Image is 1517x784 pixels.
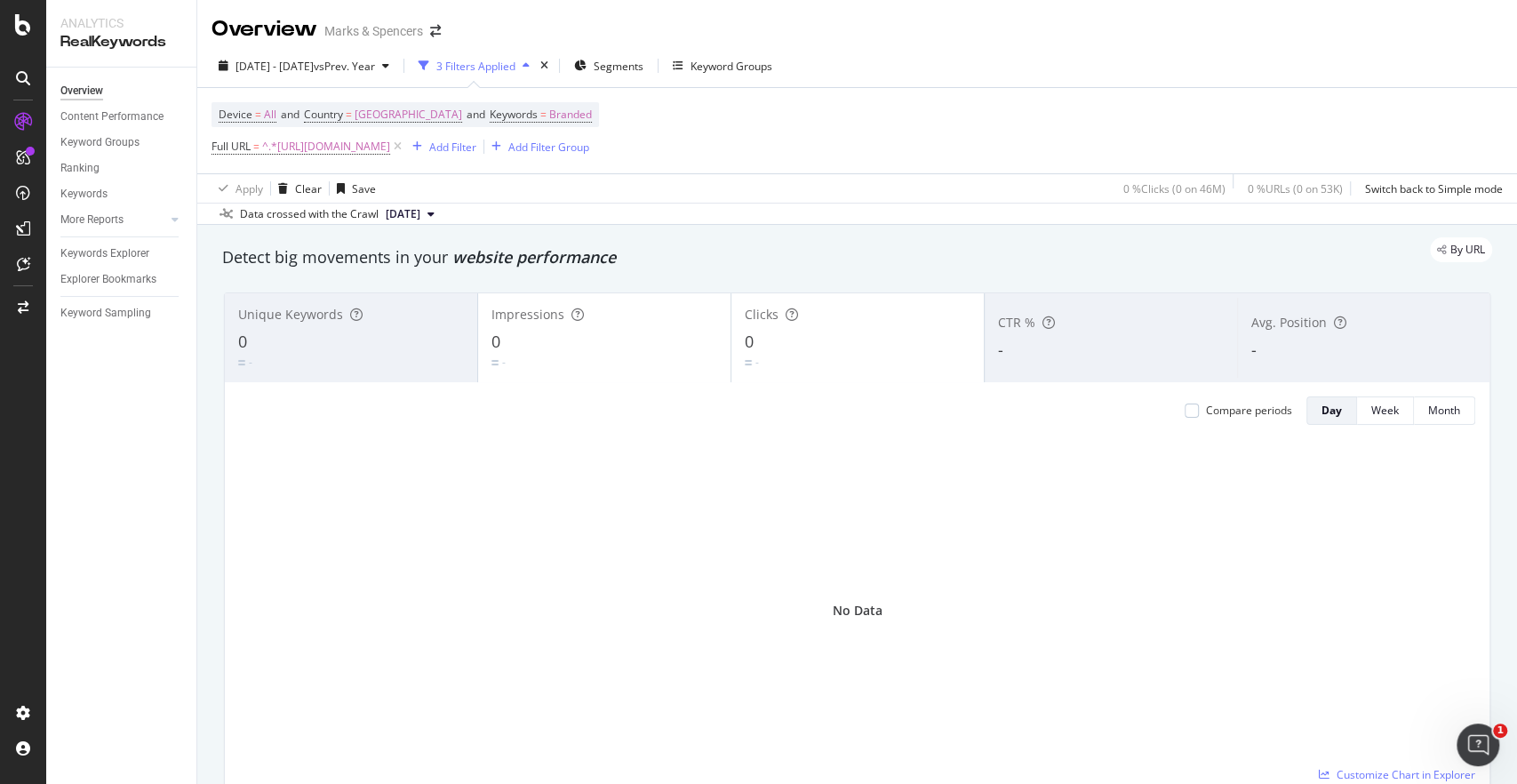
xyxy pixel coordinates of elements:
button: Month [1414,396,1475,425]
span: 1 [1493,724,1507,738]
button: Week [1357,396,1414,425]
div: Switch back to Simple mode [1365,181,1503,196]
img: Equal [238,360,245,365]
span: 0 [745,331,754,352]
span: Avg. Position [1251,314,1327,331]
div: Keywords [60,185,108,204]
img: Equal [491,360,499,365]
span: and [281,107,299,122]
div: Content Performance [60,108,164,126]
span: Full URL [212,139,251,154]
span: [GEOGRAPHIC_DATA] [355,102,462,127]
span: Branded [549,102,592,127]
span: Clicks [745,306,778,323]
div: - [502,355,506,370]
div: - [249,355,252,370]
span: Segments [594,59,643,74]
div: Ranking [60,159,100,178]
span: 0 [491,331,500,352]
div: Keywords Explorer [60,244,149,263]
span: CTR % [998,314,1035,331]
span: 2024 Dec. 21st [386,206,420,222]
img: Equal [745,360,752,365]
div: Explorer Bookmarks [60,270,156,289]
div: Analytics [60,14,182,32]
a: Keyword Sampling [60,304,184,323]
div: Week [1371,403,1399,418]
div: legacy label [1430,237,1492,262]
span: vs Prev. Year [314,59,375,74]
span: [DATE] - [DATE] [236,59,314,74]
button: Save [330,174,376,203]
div: Overview [212,14,317,44]
div: Data crossed with the Crawl [240,206,379,222]
span: Customize Chart in Explorer [1337,767,1475,782]
div: 0 % URLs ( 0 on 53K ) [1248,181,1343,196]
a: Customize Chart in Explorer [1319,767,1475,782]
button: Segments [567,52,651,80]
div: 0 % Clicks ( 0 on 46M ) [1123,181,1226,196]
a: Keyword Groups [60,133,184,152]
div: Month [1428,403,1460,418]
div: Compare periods [1206,403,1292,418]
div: Keyword Sampling [60,304,151,323]
div: Save [352,181,376,196]
span: 0 [238,331,247,352]
span: Impressions [491,306,564,323]
button: Keyword Groups [666,52,779,80]
div: - [755,355,759,370]
button: [DATE] - [DATE]vsPrev. Year [212,52,396,80]
a: Explorer Bookmarks [60,270,184,289]
iframe: Intercom live chat [1457,724,1499,766]
span: = [346,107,352,122]
div: Apply [236,181,263,196]
div: Add Filter Group [508,140,589,155]
a: Keywords [60,185,184,204]
button: Add Filter [405,136,476,157]
button: [DATE] [379,204,442,225]
span: = [255,107,261,122]
div: RealKeywords [60,32,182,52]
button: Add Filter Group [484,136,589,157]
span: and [467,107,485,122]
span: All [264,102,276,127]
span: By URL [1450,244,1485,255]
span: Device [219,107,252,122]
button: Day [1306,396,1357,425]
div: No Data [833,602,882,620]
span: Country [304,107,343,122]
div: Clear [295,181,322,196]
div: Keyword Groups [691,59,772,74]
div: arrow-right-arrow-left [430,25,441,37]
a: Ranking [60,159,184,178]
span: ^.*[URL][DOMAIN_NAME] [262,134,390,159]
div: Marks & Spencers [324,22,423,40]
div: times [537,57,552,75]
a: More Reports [60,211,166,229]
div: 3 Filters Applied [436,59,515,74]
span: Keywords [490,107,538,122]
button: 3 Filters Applied [411,52,537,80]
div: Keyword Groups [60,133,140,152]
span: Unique Keywords [238,306,343,323]
a: Keywords Explorer [60,244,184,263]
button: Apply [212,174,263,203]
span: = [253,139,259,154]
div: Overview [60,82,103,100]
div: Add Filter [429,140,476,155]
div: Day [1321,403,1342,418]
a: Overview [60,82,184,100]
div: More Reports [60,211,124,229]
button: Switch back to Simple mode [1358,174,1503,203]
button: Clear [271,174,322,203]
span: - [1251,339,1257,360]
span: - [998,339,1003,360]
a: Content Performance [60,108,184,126]
span: = [540,107,547,122]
